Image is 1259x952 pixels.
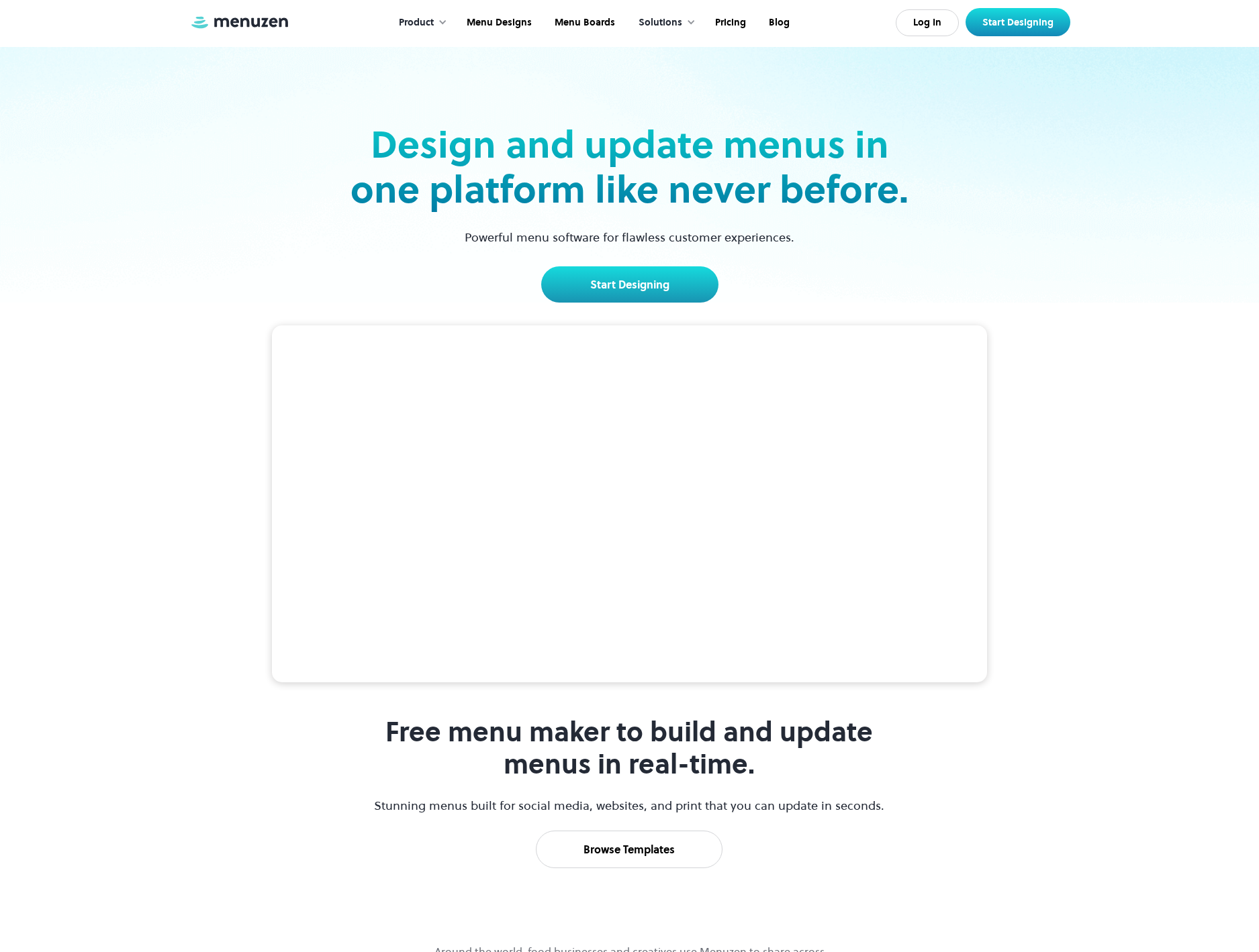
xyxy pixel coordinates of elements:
[542,2,625,44] a: Menu Boards
[399,15,434,30] div: Product
[536,831,722,868] a: Browse Templates
[756,2,800,44] a: Blog
[385,2,454,44] div: Product
[639,15,682,30] div: Solutions
[448,228,811,246] p: Powerful menu software for flawless customer experiences.
[966,8,1070,36] a: Start Designing
[373,796,886,814] p: Stunning menus built for social media, websites, and print that you can update in seconds.
[373,716,886,780] h1: Free menu maker to build and update menus in real-time.
[625,2,702,44] div: Solutions
[896,9,959,36] a: Log In
[346,122,913,212] h2: Design and update menus in one platform like never before.
[454,2,542,44] a: Menu Designs
[702,2,756,44] a: Pricing
[541,266,718,303] a: Start Designing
